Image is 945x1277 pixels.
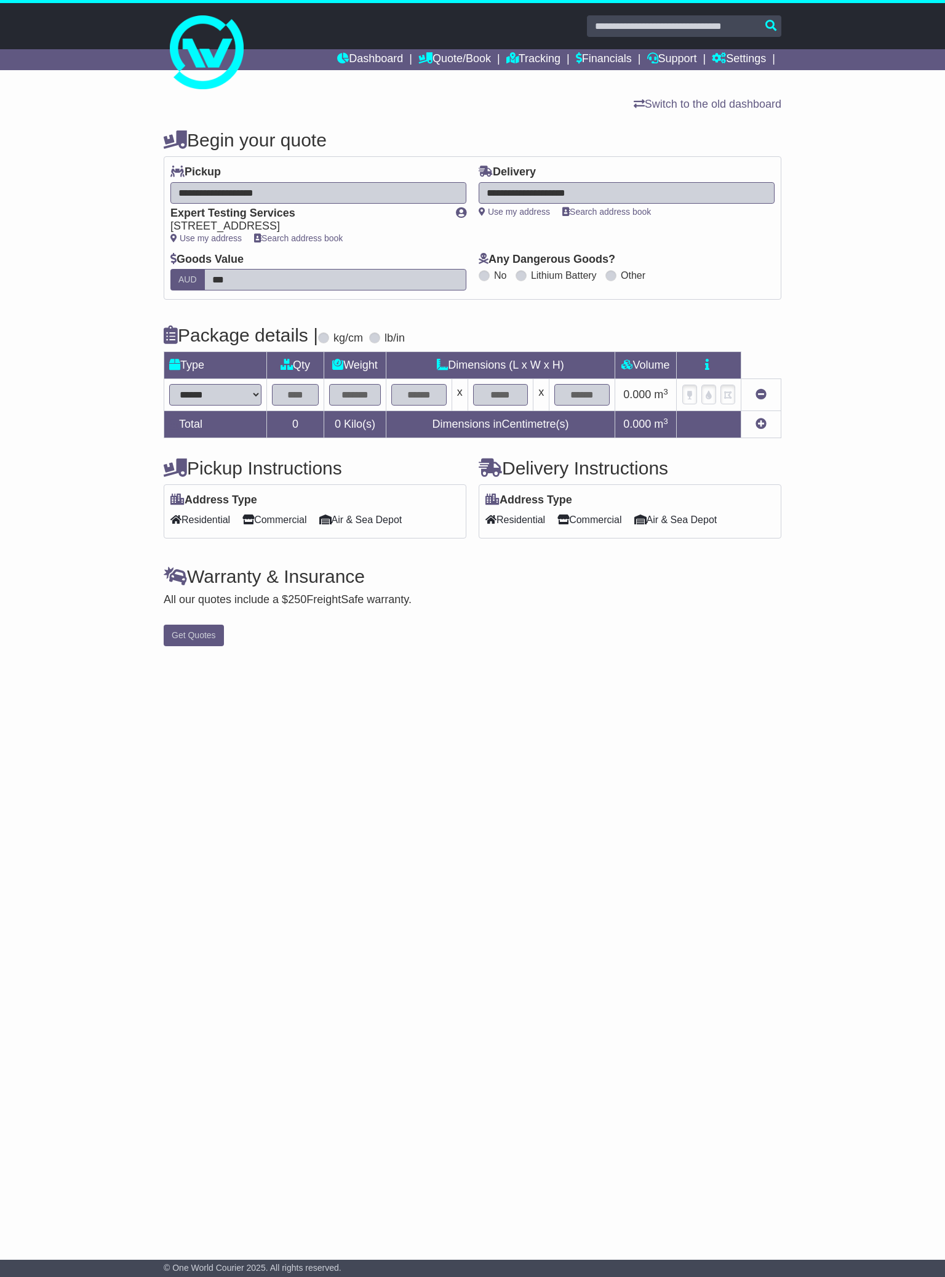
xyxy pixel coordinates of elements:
span: 250 [288,593,306,606]
td: Dimensions (L x W x H) [386,352,615,379]
label: Delivery [479,166,536,179]
span: Commercial [242,510,306,529]
h4: Pickup Instructions [164,458,466,478]
label: Other [621,270,645,281]
label: Any Dangerous Goods? [479,253,615,266]
span: m [654,388,668,401]
label: kg/cm [333,332,363,345]
a: Use my address [170,233,242,243]
td: 0 [267,411,324,438]
button: Get Quotes [164,625,224,646]
span: Air & Sea Depot [319,510,402,529]
td: Dimensions in Centimetre(s) [386,411,615,438]
span: 0.000 [623,418,651,430]
label: Pickup [170,166,221,179]
label: Address Type [170,494,257,507]
span: Commercial [557,510,621,529]
span: Residential [170,510,230,529]
label: AUD [170,269,205,290]
a: Add new item [756,418,767,430]
div: [STREET_ADDRESS] [170,220,444,233]
h4: Package details | [164,325,318,345]
a: Quote/Book [418,49,491,70]
span: m [654,418,668,430]
label: Goods Value [170,253,244,266]
label: Lithium Battery [531,270,597,281]
div: Expert Testing Services [170,207,444,220]
a: Settings [712,49,766,70]
a: Tracking [506,49,560,70]
td: Type [164,352,267,379]
div: All our quotes include a $ FreightSafe warranty. [164,593,781,607]
label: Address Type [485,494,572,507]
span: 0 [335,418,341,430]
span: 0.000 [623,388,651,401]
sup: 3 [663,387,668,396]
a: Financials [576,49,632,70]
a: Dashboard [337,49,403,70]
sup: 3 [663,417,668,426]
td: Total [164,411,267,438]
a: Switch to the old dashboard [634,98,781,110]
h4: Warranty & Insurance [164,566,781,586]
a: Use my address [479,207,550,217]
td: x [533,379,549,411]
h4: Begin your quote [164,130,781,150]
span: Residential [485,510,545,529]
a: Support [647,49,697,70]
td: x [452,379,468,411]
td: Weight [324,352,386,379]
td: Kilo(s) [324,411,386,438]
a: Search address book [254,233,343,243]
td: Volume [615,352,676,379]
a: Search address book [562,207,651,217]
span: Air & Sea Depot [634,510,717,529]
label: lb/in [385,332,405,345]
a: Remove this item [756,388,767,401]
span: © One World Courier 2025. All rights reserved. [164,1263,341,1273]
td: Qty [267,352,324,379]
h4: Delivery Instructions [479,458,781,478]
label: No [494,270,506,281]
